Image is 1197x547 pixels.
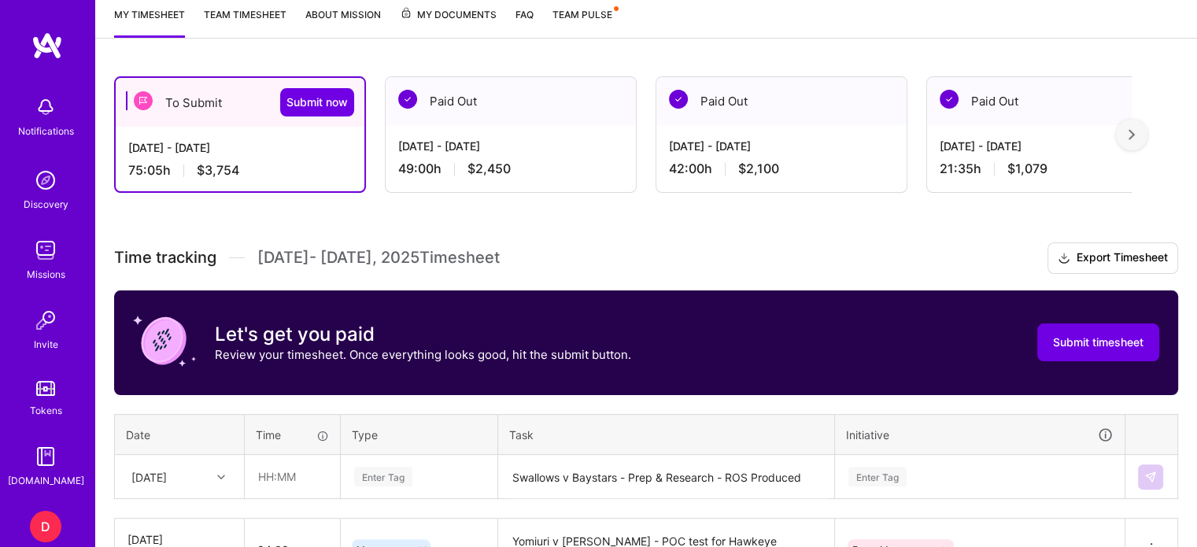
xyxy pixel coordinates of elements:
[133,309,196,372] img: coin
[128,139,352,156] div: [DATE] - [DATE]
[115,414,245,455] th: Date
[848,464,907,489] div: Enter Tag
[669,161,894,177] div: 42:00 h
[398,90,417,109] img: Paid Out
[215,323,631,346] h3: Let's get you paid
[30,305,61,336] img: Invite
[34,336,58,353] div: Invite
[552,6,617,38] a: Team Pulse
[30,235,61,266] img: teamwork
[498,414,835,455] th: Task
[116,78,364,127] div: To Submit
[656,77,907,125] div: Paid Out
[738,161,779,177] span: $2,100
[846,426,1114,444] div: Initiative
[8,472,84,489] div: [DOMAIN_NAME]
[30,441,61,472] img: guide book
[354,464,412,489] div: Enter Tag
[256,427,329,443] div: Time
[30,402,62,419] div: Tokens
[30,164,61,196] img: discovery
[341,414,498,455] th: Type
[515,6,534,38] a: FAQ
[134,91,153,110] img: To Submit
[1058,250,1070,267] i: icon Download
[286,94,348,110] span: Submit now
[197,162,239,179] span: $3,754
[400,6,497,38] a: My Documents
[30,91,61,123] img: bell
[669,138,894,154] div: [DATE] - [DATE]
[940,138,1165,154] div: [DATE] - [DATE]
[215,346,631,363] p: Review your timesheet. Once everything looks good, hit the submit button.
[305,6,381,38] a: About Mission
[669,90,688,109] img: Paid Out
[114,6,185,38] a: My timesheet
[280,88,354,116] button: Submit now
[18,123,74,139] div: Notifications
[552,9,612,20] span: Team Pulse
[940,90,959,109] img: Paid Out
[27,266,65,283] div: Missions
[36,381,55,396] img: tokens
[1144,471,1157,483] img: Submit
[927,77,1177,125] div: Paid Out
[246,456,339,497] input: HH:MM
[31,31,63,60] img: logo
[114,248,216,268] span: Time tracking
[1047,242,1178,274] button: Export Timesheet
[24,196,68,213] div: Discovery
[204,6,286,38] a: Team timesheet
[940,161,1165,177] div: 21:35 h
[26,511,65,542] a: D
[1007,161,1047,177] span: $1,079
[398,138,623,154] div: [DATE] - [DATE]
[257,248,500,268] span: [DATE] - [DATE] , 2025 Timesheet
[30,511,61,542] div: D
[1129,129,1135,140] img: right
[467,161,511,177] span: $2,450
[400,6,497,24] span: My Documents
[386,77,636,125] div: Paid Out
[131,468,167,485] div: [DATE]
[1037,323,1159,361] button: Submit timesheet
[398,161,623,177] div: 49:00 h
[1053,334,1143,350] span: Submit timesheet
[217,473,225,481] i: icon Chevron
[128,162,352,179] div: 75:05 h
